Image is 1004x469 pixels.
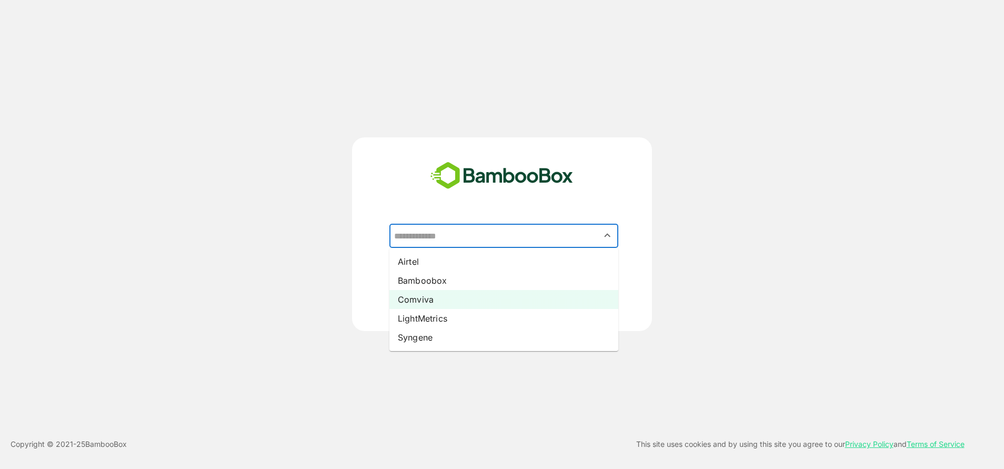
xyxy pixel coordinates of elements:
img: bamboobox [425,158,579,193]
li: Bamboobox [389,271,618,290]
li: Syngene [389,328,618,347]
li: LightMetrics [389,309,618,328]
a: Privacy Policy [845,440,893,448]
li: Airtel [389,252,618,271]
li: Comviva [389,290,618,309]
button: Close [600,228,615,243]
a: Terms of Service [907,440,965,448]
p: This site uses cookies and by using this site you agree to our and [636,438,965,451]
p: Copyright © 2021- 25 BambooBox [11,438,127,451]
